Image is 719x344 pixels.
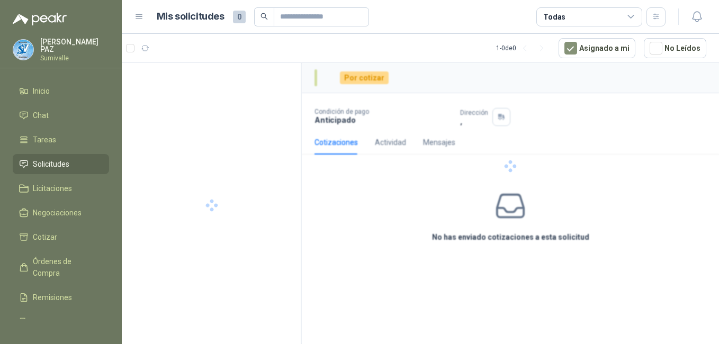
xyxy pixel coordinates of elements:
[40,38,109,53] p: [PERSON_NAME] PAZ
[13,13,67,25] img: Logo peakr
[13,130,109,150] a: Tareas
[33,231,57,243] span: Cotizar
[260,13,268,20] span: search
[13,178,109,198] a: Licitaciones
[157,9,224,24] h1: Mis solicitudes
[13,227,109,247] a: Cotizar
[13,154,109,174] a: Solicitudes
[13,312,109,332] a: Configuración
[233,11,246,23] span: 0
[644,38,706,58] button: No Leídos
[33,292,72,303] span: Remisiones
[13,81,109,101] a: Inicio
[13,105,109,125] a: Chat
[13,203,109,223] a: Negociaciones
[543,11,565,23] div: Todas
[33,85,50,97] span: Inicio
[33,316,79,328] span: Configuración
[496,40,550,57] div: 1 - 0 de 0
[33,158,69,170] span: Solicitudes
[33,134,56,146] span: Tareas
[33,207,82,219] span: Negociaciones
[33,183,72,194] span: Licitaciones
[13,287,109,307] a: Remisiones
[13,40,33,60] img: Company Logo
[40,55,109,61] p: Sumivalle
[559,38,635,58] button: Asignado a mi
[13,251,109,283] a: Órdenes de Compra
[33,110,49,121] span: Chat
[33,256,99,279] span: Órdenes de Compra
